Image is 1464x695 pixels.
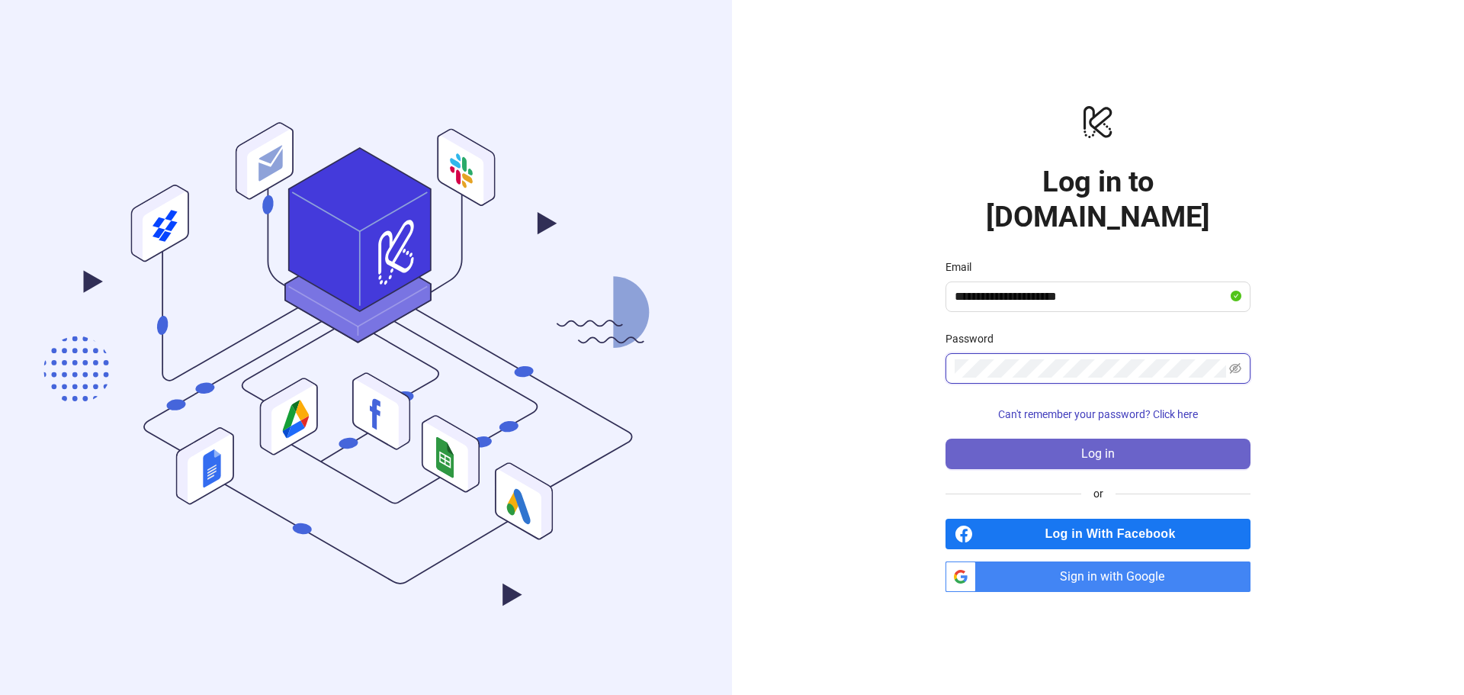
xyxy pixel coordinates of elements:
span: or [1081,485,1116,502]
input: Password [955,359,1226,378]
span: Can't remember your password? Click here [998,408,1198,420]
span: Log in [1081,447,1115,461]
label: Email [945,259,981,275]
input: Email [955,288,1228,306]
button: Log in [945,439,1250,469]
button: Can't remember your password? Click here [945,402,1250,426]
span: Sign in with Google [982,561,1250,592]
a: Log in With Facebook [945,519,1250,549]
a: Can't remember your password? Click here [945,408,1250,420]
h1: Log in to [DOMAIN_NAME] [945,164,1250,234]
span: Log in With Facebook [979,519,1250,549]
span: eye-invisible [1229,362,1241,375]
a: Sign in with Google [945,561,1250,592]
label: Password [945,330,1003,347]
